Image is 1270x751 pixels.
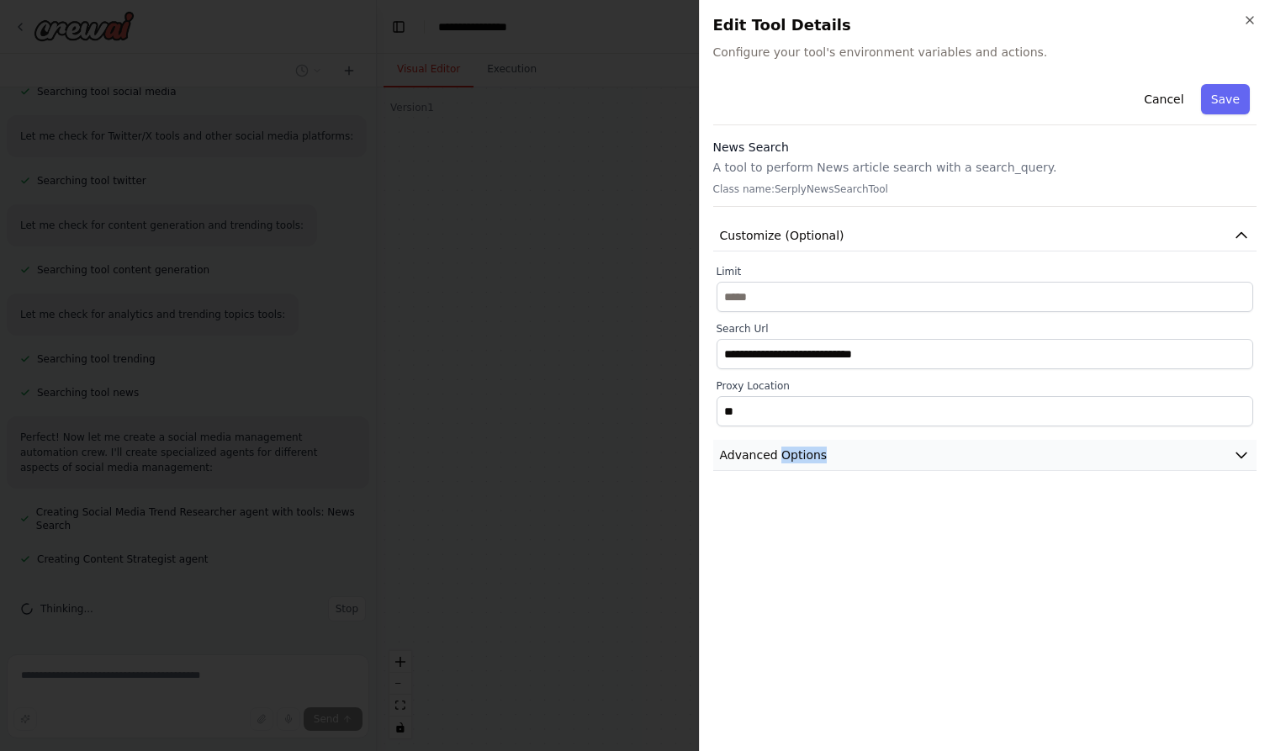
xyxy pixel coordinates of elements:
[713,139,1257,156] h3: News Search
[717,322,1254,336] label: Search Url
[717,265,1254,278] label: Limit
[713,220,1257,251] button: Customize (Optional)
[1201,84,1250,114] button: Save
[720,227,844,244] span: Customize (Optional)
[713,13,1257,37] h2: Edit Tool Details
[717,379,1254,393] label: Proxy Location
[713,182,1257,196] p: Class name: SerplyNewsSearchTool
[713,440,1257,471] button: Advanced Options
[1134,84,1193,114] button: Cancel
[713,44,1257,61] span: Configure your tool's environment variables and actions.
[713,159,1257,176] p: A tool to perform News article search with a search_query.
[720,447,828,463] span: Advanced Options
